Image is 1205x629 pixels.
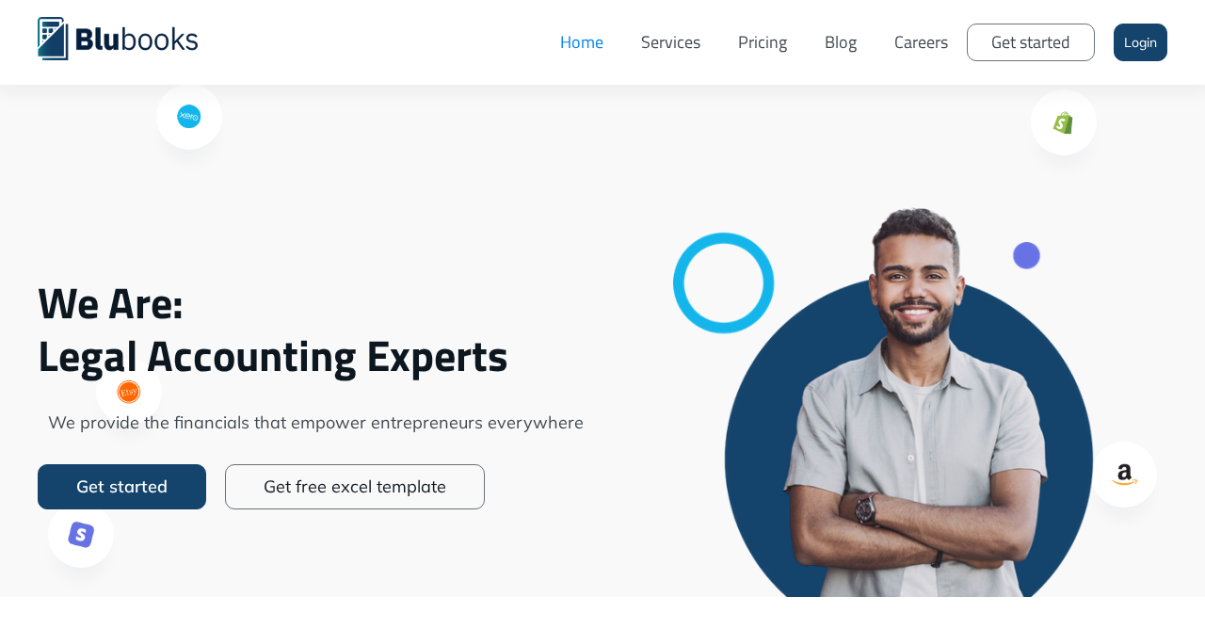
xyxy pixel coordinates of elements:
[38,14,226,60] a: home
[38,329,593,381] span: Legal Accounting Experts
[38,276,593,329] span: We Are:
[225,464,485,509] a: Get free excel template
[38,410,593,436] span: We provide the financials that empower entrepreneurs everywhere
[967,24,1095,61] a: Get started
[876,14,967,71] a: Careers
[806,14,876,71] a: Blog
[719,14,806,71] a: Pricing
[38,464,206,509] a: Get started
[541,14,622,71] a: Home
[1114,24,1167,61] a: Login
[622,14,719,71] a: Services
